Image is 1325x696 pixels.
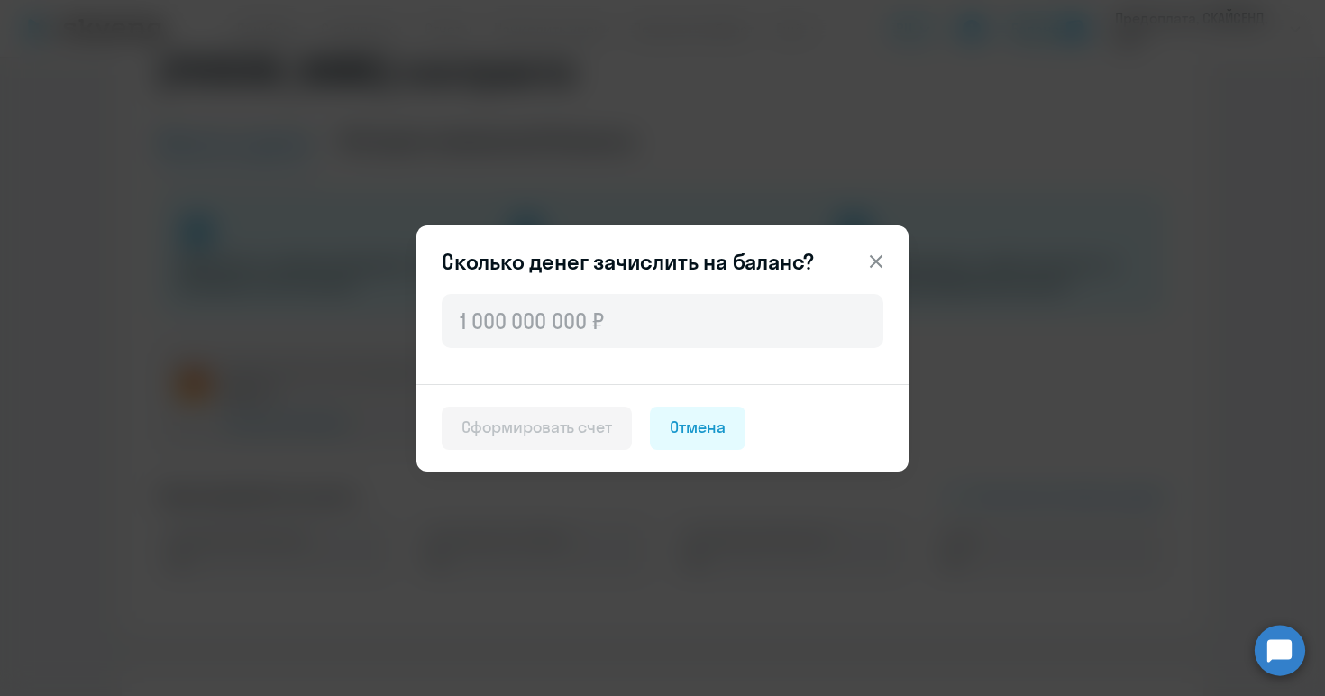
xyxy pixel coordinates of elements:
div: Сформировать счет [461,416,612,439]
button: Отмена [650,407,745,450]
div: Отмена [670,416,726,439]
input: 1 000 000 000 ₽ [442,294,883,348]
header: Сколько денег зачислить на баланс? [416,247,909,276]
button: Сформировать счет [442,407,632,450]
